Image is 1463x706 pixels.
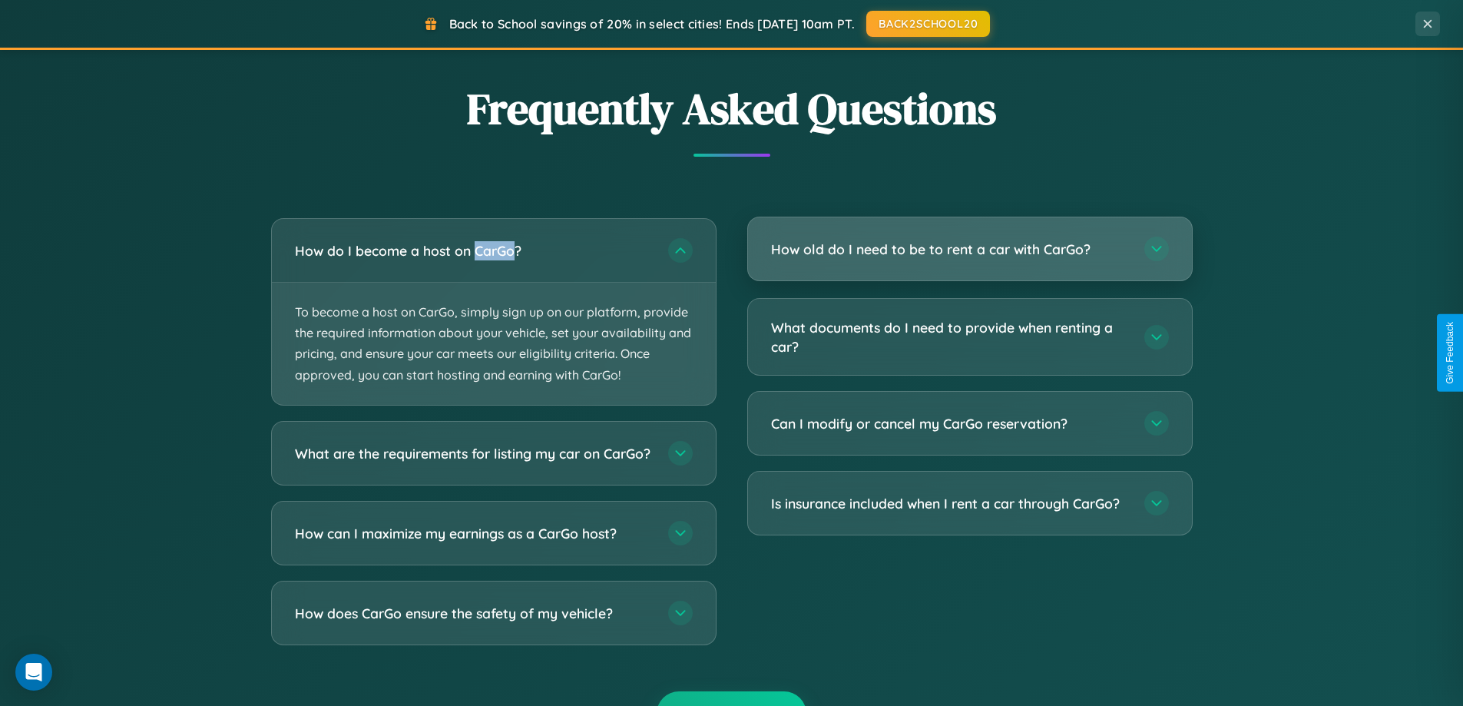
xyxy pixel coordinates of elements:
[295,523,653,542] h3: How can I maximize my earnings as a CarGo host?
[295,241,653,260] h3: How do I become a host on CarGo?
[1445,322,1455,384] div: Give Feedback
[771,240,1129,259] h3: How old do I need to be to rent a car with CarGo?
[15,654,52,691] div: Open Intercom Messenger
[771,414,1129,433] h3: Can I modify or cancel my CarGo reservation?
[295,443,653,462] h3: What are the requirements for listing my car on CarGo?
[271,79,1193,138] h2: Frequently Asked Questions
[771,318,1129,356] h3: What documents do I need to provide when renting a car?
[272,283,716,405] p: To become a host on CarGo, simply sign up on our platform, provide the required information about...
[295,603,653,622] h3: How does CarGo ensure the safety of my vehicle?
[866,11,990,37] button: BACK2SCHOOL20
[771,494,1129,513] h3: Is insurance included when I rent a car through CarGo?
[449,16,855,31] span: Back to School savings of 20% in select cities! Ends [DATE] 10am PT.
